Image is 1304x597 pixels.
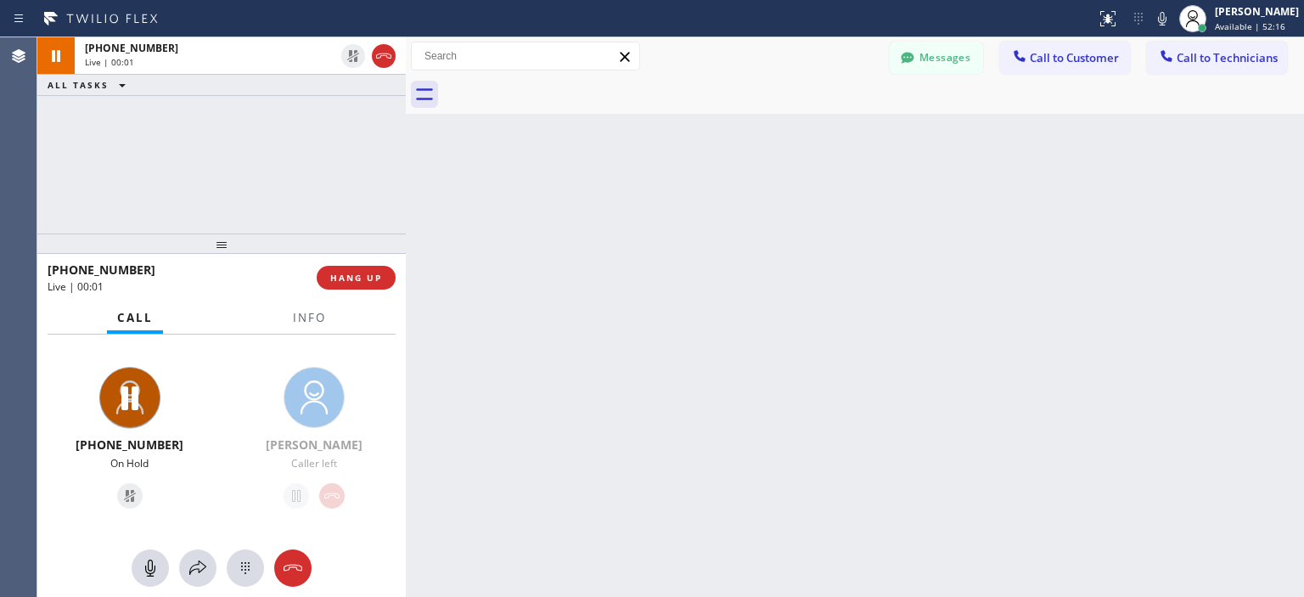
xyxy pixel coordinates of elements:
button: Open dialpad [227,549,264,587]
span: Call to Customer [1030,50,1119,65]
button: Mute [1150,7,1174,31]
button: ALL TASKS [37,75,143,95]
span: Live | 00:01 [48,279,104,294]
span: HANG UP [330,272,382,284]
span: Call to Technicians [1177,50,1278,65]
button: Info [283,301,336,335]
button: Hang up Lilibeth Pueyo [319,483,345,509]
span: [PHONE_NUMBER] [76,436,183,453]
span: Call [117,310,153,325]
button: Hang up [372,44,396,68]
button: Open directory [179,549,216,587]
button: Hold Lilibeth Pueyo [284,483,309,509]
div: [PERSON_NAME] [228,436,399,453]
button: Unhold Customer [117,483,143,509]
span: On Hold [110,456,149,470]
input: Search [412,42,639,70]
div: [PERSON_NAME] [1215,4,1299,19]
span: Available | 52:16 [1215,20,1285,32]
span: Info [293,310,326,325]
button: Messages [890,42,983,74]
button: Call [107,301,163,335]
button: Call to Technicians [1147,42,1287,74]
button: HANG UP [317,266,396,290]
button: Unhold Customer [341,44,365,68]
button: Mute [132,549,169,587]
span: ALL TASKS [48,79,109,91]
span: [PHONE_NUMBER] [48,262,155,278]
button: Hang up [274,549,312,587]
span: [PHONE_NUMBER] [85,41,178,55]
span: Live | 00:01 [85,56,134,68]
span: Caller left [291,456,337,470]
button: Call to Customer [1000,42,1130,74]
